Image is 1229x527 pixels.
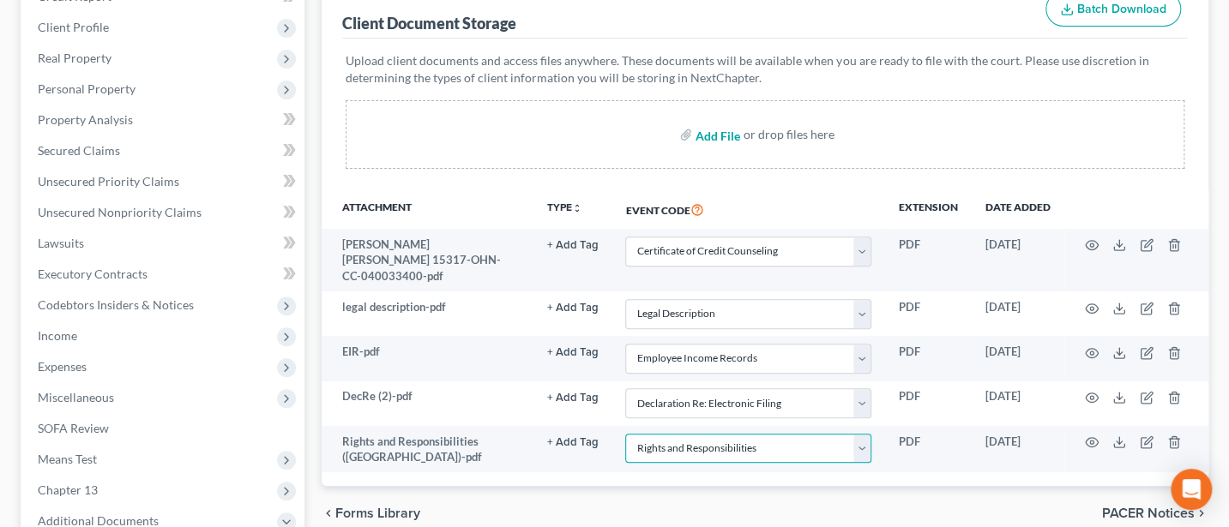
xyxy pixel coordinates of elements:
a: SOFA Review [24,413,304,444]
span: Forms Library [335,506,420,520]
span: Chapter 13 [38,482,98,497]
td: legal description-pdf [322,291,533,336]
a: Unsecured Priority Claims [24,166,304,197]
a: + Add Tag [546,299,598,315]
a: Secured Claims [24,135,304,166]
span: PACER Notices [1102,506,1195,520]
div: Client Document Storage [342,13,516,33]
th: Attachment [322,189,533,229]
i: unfold_more [571,203,581,213]
span: Means Test [38,452,97,466]
a: Property Analysis [24,105,304,135]
span: Property Analysis [38,112,133,127]
span: Unsecured Priority Claims [38,174,179,189]
td: Rights and Responsibilities ([GEOGRAPHIC_DATA])-pdf [322,426,533,473]
button: chevron_left Forms Library [322,506,420,520]
span: SOFA Review [38,421,109,435]
span: Personal Property [38,81,136,96]
span: Miscellaneous [38,390,114,404]
th: Extension [885,189,972,229]
td: [PERSON_NAME] [PERSON_NAME] 15317-OHN-CC-040033400-pdf [322,229,533,291]
a: + Add Tag [546,344,598,360]
td: DecRe (2)-pdf [322,381,533,426]
a: Executory Contracts [24,259,304,290]
span: Secured Claims [38,143,120,158]
a: Unsecured Nonpriority Claims [24,197,304,228]
span: Income [38,328,77,343]
a: + Add Tag [546,237,598,253]
th: Event Code [611,189,885,229]
span: Unsecured Nonpriority Claims [38,205,202,219]
a: + Add Tag [546,434,598,450]
td: PDF [885,229,972,291]
i: chevron_left [322,506,335,520]
td: PDF [885,291,972,336]
td: [DATE] [972,381,1064,426]
button: + Add Tag [546,302,598,314]
button: PACER Notices chevron_right [1102,506,1208,520]
td: PDF [885,336,972,380]
td: [DATE] [972,229,1064,291]
button: + Add Tag [546,240,598,251]
span: Real Property [38,51,111,65]
div: or drop files here [744,126,834,143]
button: + Add Tag [546,392,598,404]
div: Open Intercom Messenger [1171,469,1212,510]
span: Batch Download [1077,2,1166,16]
td: PDF [885,426,972,473]
td: [DATE] [972,336,1064,380]
td: PDF [885,381,972,426]
button: + Add Tag [546,347,598,358]
th: Date added [972,189,1064,229]
td: [DATE] [972,291,1064,336]
span: Lawsuits [38,236,84,250]
span: Client Profile [38,20,109,34]
a: + Add Tag [546,388,598,404]
i: chevron_right [1195,506,1208,520]
button: TYPEunfold_more [546,202,581,213]
span: Executory Contracts [38,266,148,281]
button: + Add Tag [546,437,598,448]
td: [DATE] [972,426,1064,473]
p: Upload client documents and access files anywhere. These documents will be available when you are... [346,52,1184,87]
a: Lawsuits [24,228,304,259]
span: Codebtors Insiders & Notices [38,297,194,312]
td: EIR-pdf [322,336,533,380]
span: Expenses [38,359,87,374]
